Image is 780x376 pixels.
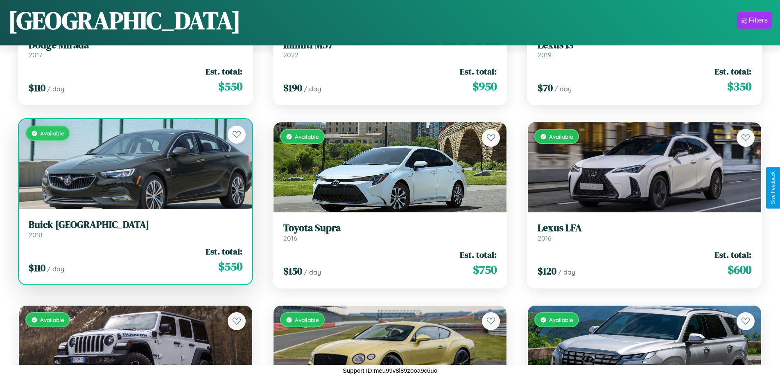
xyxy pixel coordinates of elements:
[29,219,242,239] a: Buick [GEOGRAPHIC_DATA]2018
[29,231,43,239] span: 2018
[749,16,768,25] div: Filters
[218,78,242,95] span: $ 550
[29,81,45,95] span: $ 110
[283,234,297,242] span: 2016
[47,85,64,93] span: / day
[714,249,751,261] span: Est. total:
[29,39,242,59] a: Dodge Mirada2017
[538,222,751,234] h3: Lexus LFA
[770,171,776,205] div: Give Feedback
[737,12,772,29] button: Filters
[460,65,497,77] span: Est. total:
[283,51,298,59] span: 2022
[206,245,242,257] span: Est. total:
[538,51,552,59] span: 2019
[29,219,242,231] h3: Buick [GEOGRAPHIC_DATA]
[218,258,242,275] span: $ 550
[206,65,242,77] span: Est. total:
[40,130,64,137] span: Available
[714,65,751,77] span: Est. total:
[343,365,437,376] p: Support ID: meu99v8l89zooa9c6uo
[538,81,553,95] span: $ 70
[460,249,497,261] span: Est. total:
[283,222,497,242] a: Toyota Supra2016
[538,39,751,59] a: Lexus IS2019
[295,133,319,140] span: Available
[727,78,751,95] span: $ 350
[29,261,45,275] span: $ 110
[40,316,64,323] span: Available
[304,85,321,93] span: / day
[8,4,241,37] h1: [GEOGRAPHIC_DATA]
[283,264,302,278] span: $ 150
[728,261,751,278] span: $ 600
[283,222,497,234] h3: Toyota Supra
[283,81,302,95] span: $ 190
[554,85,572,93] span: / day
[473,261,497,278] span: $ 750
[47,265,64,273] span: / day
[304,268,321,276] span: / day
[549,316,573,323] span: Available
[538,222,751,242] a: Lexus LFA2016
[558,268,575,276] span: / day
[473,78,497,95] span: $ 950
[29,51,42,59] span: 2017
[549,133,573,140] span: Available
[538,264,556,278] span: $ 120
[538,234,552,242] span: 2016
[283,39,497,59] a: Infiniti M372022
[295,316,319,323] span: Available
